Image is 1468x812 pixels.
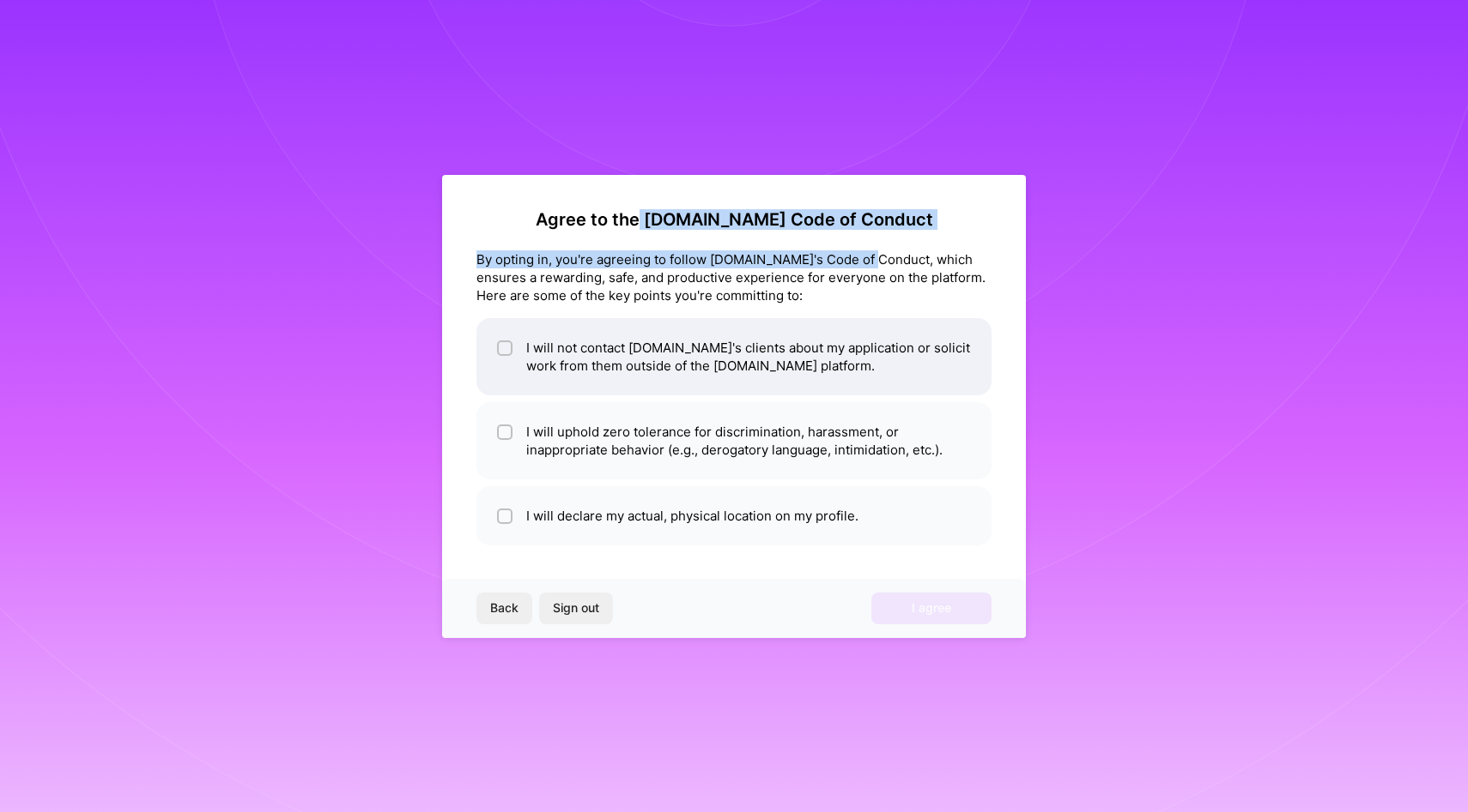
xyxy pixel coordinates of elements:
[476,209,992,230] h2: Agree to the [DOMAIN_NAME] Code of Conduct
[476,250,992,304] div: By opting in, you're agreeing to follow [DOMAIN_NAME]'s Code of Conduct, which ensures a rewardin...
[539,592,613,623] button: Sign out
[476,402,992,479] li: I will uphold zero tolerance for discrimination, harassment, or inappropriate behavior (e.g., der...
[490,599,519,617] span: Back
[553,599,599,617] span: Sign out
[476,486,992,545] li: I will declare my actual, physical location on my profile.
[476,318,992,395] li: I will not contact [DOMAIN_NAME]'s clients about my application or solicit work from them outside...
[476,592,532,623] button: Back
